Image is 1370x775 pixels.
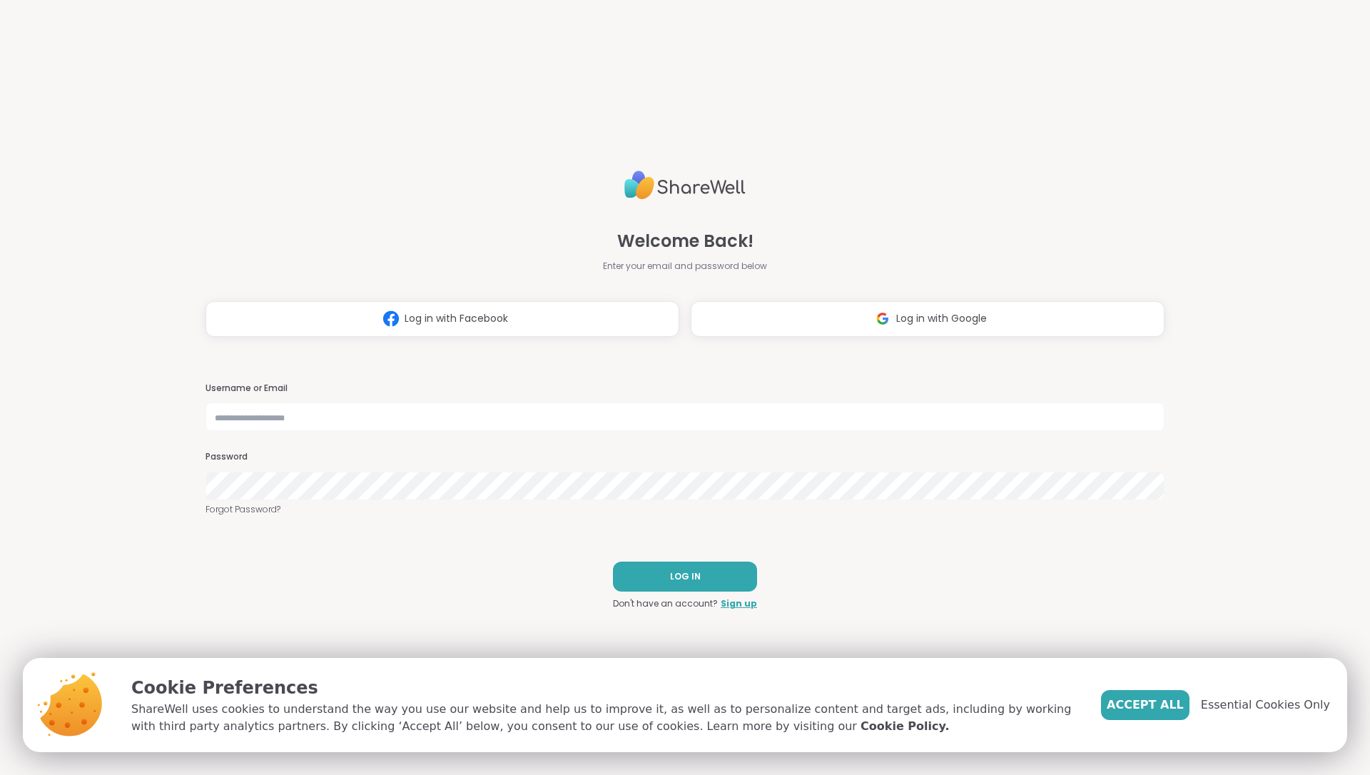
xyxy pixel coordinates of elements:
[131,701,1078,735] p: ShareWell uses cookies to understand the way you use our website and help us to improve it, as we...
[691,301,1164,337] button: Log in with Google
[721,597,757,610] a: Sign up
[861,718,949,735] a: Cookie Policy.
[869,305,896,332] img: ShareWell Logomark
[1201,697,1330,714] span: Essential Cookies Only
[405,311,508,326] span: Log in with Facebook
[617,228,753,254] span: Welcome Back!
[131,675,1078,701] p: Cookie Preferences
[205,383,1164,395] h3: Username or Email
[1107,697,1184,714] span: Accept All
[1101,690,1189,720] button: Accept All
[205,301,679,337] button: Log in with Facebook
[613,597,718,610] span: Don't have an account?
[377,305,405,332] img: ShareWell Logomark
[896,311,987,326] span: Log in with Google
[670,570,701,583] span: LOG IN
[613,562,757,592] button: LOG IN
[603,260,767,273] span: Enter your email and password below
[205,451,1164,463] h3: Password
[624,165,746,206] img: ShareWell Logo
[205,503,1164,516] a: Forgot Password?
